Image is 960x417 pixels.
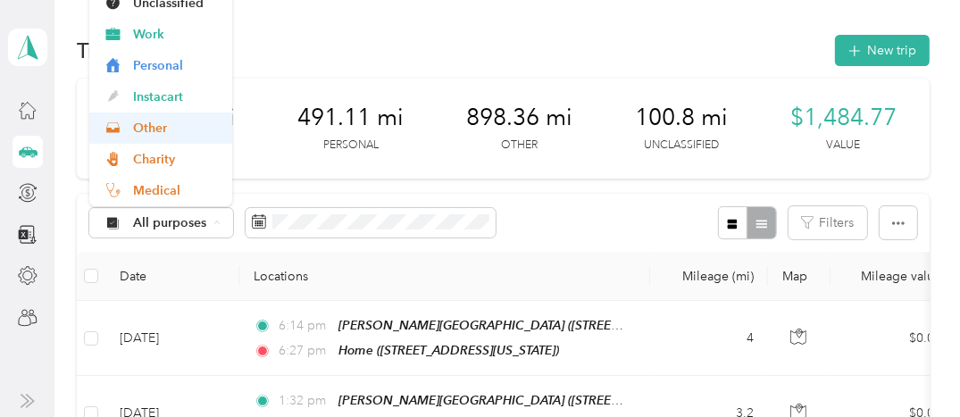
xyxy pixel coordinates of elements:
p: Value [827,138,861,154]
iframe: Everlance-gr Chat Button Frame [860,317,960,417]
span: Home ([STREET_ADDRESS][US_STATE]) [338,343,559,357]
th: Date [105,252,239,301]
span: Instacart [133,88,220,106]
span: 100.8 mi [635,104,728,132]
button: New trip [835,35,930,66]
span: 6:27 pm [280,341,330,361]
td: $0.00 [831,301,956,376]
span: [PERSON_NAME][GEOGRAPHIC_DATA] ([STREET_ADDRESS][PERSON_NAME]) [338,393,789,408]
span: 6:14 pm [280,316,330,336]
td: 4 [650,301,768,376]
span: 1:32 pm [280,391,330,411]
h1: Trips [77,41,124,60]
th: Mileage (mi) [650,252,768,301]
td: [DATE] [105,301,239,376]
span: 898.36 mi [466,104,572,132]
p: Other [501,138,538,154]
span: All purposes [133,217,207,229]
th: Mileage value [831,252,956,301]
span: Work [133,25,220,44]
button: Filters [789,206,867,239]
p: Personal [323,138,379,154]
span: Charity [133,150,220,169]
th: Map [768,252,831,301]
span: $1,484.77 [790,104,897,132]
th: Locations [239,252,650,301]
span: [PERSON_NAME][GEOGRAPHIC_DATA] ([STREET_ADDRESS]) [338,318,688,333]
span: Other [133,119,220,138]
span: Medical [133,181,220,200]
span: Personal [133,56,220,75]
span: 491.11 mi [297,104,404,132]
p: Unclassified [644,138,719,154]
img: Legacy Icon [Instacart] [105,88,121,104]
